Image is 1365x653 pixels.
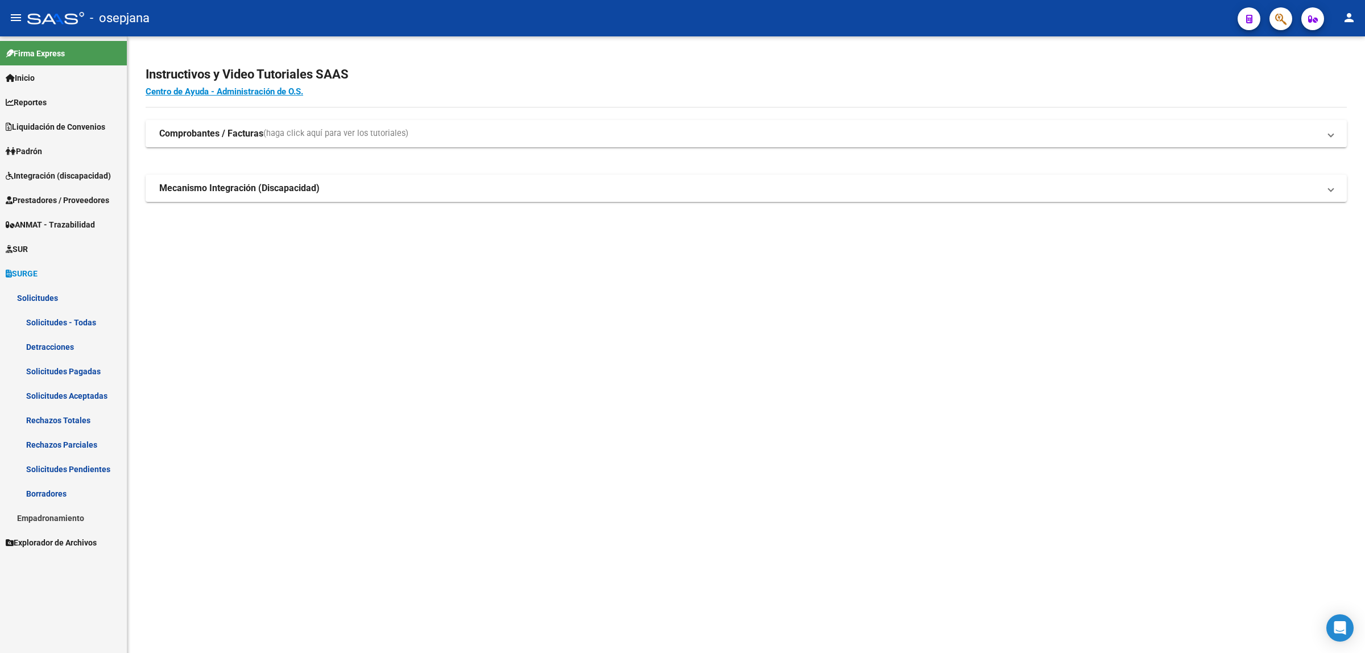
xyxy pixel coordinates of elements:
h2: Instructivos y Video Tutoriales SAAS [146,64,1347,85]
mat-icon: person [1342,11,1356,24]
strong: Comprobantes / Facturas [159,127,263,140]
span: Padrón [6,145,42,158]
span: SUR [6,243,28,255]
span: Reportes [6,96,47,109]
span: - osepjana [90,6,150,31]
div: Open Intercom Messenger [1326,614,1354,642]
span: Inicio [6,72,35,84]
mat-expansion-panel-header: Mecanismo Integración (Discapacidad) [146,175,1347,202]
span: Integración (discapacidad) [6,170,111,182]
span: Explorador de Archivos [6,536,97,549]
span: Firma Express [6,47,65,60]
strong: Mecanismo Integración (Discapacidad) [159,182,320,195]
mat-icon: menu [9,11,23,24]
span: SURGE [6,267,38,280]
span: (haga click aquí para ver los tutoriales) [263,127,408,140]
span: ANMAT - Trazabilidad [6,218,95,231]
mat-expansion-panel-header: Comprobantes / Facturas(haga click aquí para ver los tutoriales) [146,120,1347,147]
a: Centro de Ayuda - Administración de O.S. [146,86,303,97]
span: Prestadores / Proveedores [6,194,109,206]
span: Liquidación de Convenios [6,121,105,133]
